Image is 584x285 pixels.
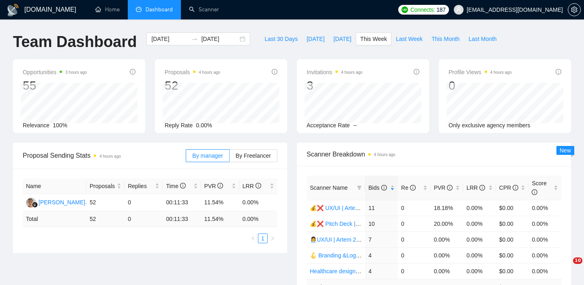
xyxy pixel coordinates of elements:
button: [DATE] [329,32,356,45]
td: $0.00 [496,216,529,231]
td: 10 [365,216,398,231]
span: info-circle [130,69,135,75]
span: filter [357,185,362,190]
td: 0.00% [431,231,464,247]
div: 0 [449,78,512,93]
span: CPR [499,184,518,191]
td: 0.00% [431,263,464,279]
span: filter [355,182,363,194]
button: This Week [356,32,391,45]
span: to [191,36,198,42]
td: Total [23,211,86,227]
a: Healthcare design UX/UI | Artem 26/09 [310,268,408,274]
span: 0.00% [196,122,212,129]
li: Previous Page [248,234,258,243]
td: 0.00 % [239,211,277,227]
span: [DATE] [307,34,324,43]
time: 4 hours ago [99,154,121,159]
button: Last 30 Days [260,32,302,45]
li: 1 [258,234,268,243]
td: 0.00% [463,231,496,247]
span: Bids [368,184,386,191]
span: -- [353,122,357,129]
span: Reply Rate [165,122,193,129]
span: New [560,147,571,154]
span: Only exclusive agency members [449,122,530,129]
span: info-circle [556,69,561,75]
span: Replies [128,182,153,191]
td: 4 [365,247,398,263]
span: Dashboard [146,6,173,13]
button: left [248,234,258,243]
time: 4 hours ago [490,70,512,75]
span: PVR [434,184,453,191]
span: setting [568,6,580,13]
span: info-circle [414,69,419,75]
button: right [268,234,277,243]
span: info-circle [479,185,485,191]
a: 💰❌ UX/UI | Artem | 29.09 тимчасово вимкнула [310,205,435,211]
button: setting [568,3,581,16]
span: Invitations [307,67,363,77]
span: [DATE] [333,34,351,43]
a: 🪝 Branding &Logo | Val | 25/09 added other start [310,252,435,259]
a: 💰❌ Pitch Deck | Val | 30.09 16% view [310,221,410,227]
span: Connects: [410,5,435,14]
time: 4 hours ago [199,70,220,75]
th: Name [23,178,86,194]
a: 👩‍💼UX/UI | Artem 25/09 changed start [310,236,403,243]
span: PVR [204,183,223,189]
td: 0.00% [528,216,561,231]
td: 0.00% [528,247,561,263]
input: Start date [151,34,188,43]
div: 3 [307,78,363,93]
span: info-circle [381,185,387,191]
div: [PERSON_NAME] [39,198,85,207]
li: Next Page [268,234,277,243]
td: 52 [86,211,125,227]
span: Scanner Name [310,184,348,191]
span: Scanner Breakdown [307,149,561,159]
span: Last 30 Days [264,34,298,43]
span: user [456,7,462,13]
img: JS [26,197,36,208]
td: 00:11:33 [163,211,201,227]
td: 11.54% [201,194,239,211]
span: Time [166,183,185,189]
span: Re [401,184,416,191]
div: 55 [23,78,87,93]
span: Relevance [23,122,49,129]
span: This Week [360,34,387,43]
td: 0 [125,211,163,227]
td: 00:11:33 [163,194,201,211]
span: Proposals [165,67,220,77]
td: 18.18% [431,200,464,216]
td: 0 [398,231,431,247]
td: 0.00% [431,247,464,263]
button: Last Month [464,32,501,45]
td: 52 [86,194,125,211]
td: 0.00% [528,200,561,216]
button: Last Week [391,32,427,45]
td: 0 [398,216,431,231]
time: 4 hours ago [374,152,395,157]
td: 0.00% [528,231,561,247]
td: 0 [398,247,431,263]
span: LRR [466,184,485,191]
td: 0.00% [528,263,561,279]
a: setting [568,6,581,13]
td: 0.00% [463,216,496,231]
img: gigradar-bm.png [32,202,38,208]
th: Replies [125,178,163,194]
span: Last Month [468,34,496,43]
span: 10 [573,257,582,264]
span: Proposal Sending Stats [23,150,186,161]
td: 7 [365,231,398,247]
span: info-circle [447,185,453,191]
input: End date [201,34,238,43]
td: 0.00% [239,194,277,211]
td: 0 [398,263,431,279]
a: searchScanner [189,6,219,13]
td: $0.00 [496,231,529,247]
img: upwork-logo.png [401,6,408,13]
